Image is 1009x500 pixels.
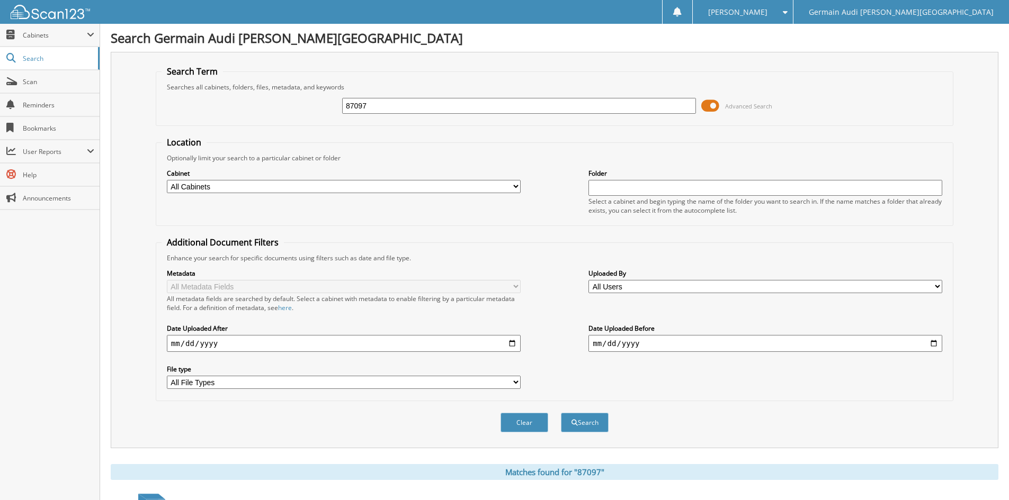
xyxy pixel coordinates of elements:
h1: Search Germain Audi [PERSON_NAME][GEOGRAPHIC_DATA] [111,29,998,47]
label: Uploaded By [588,269,942,278]
span: Help [23,170,94,179]
button: Clear [501,413,548,432]
span: Reminders [23,101,94,110]
input: start [167,335,521,352]
div: All metadata fields are searched by default. Select a cabinet with metadata to enable filtering b... [167,294,521,312]
button: Search [561,413,609,432]
span: Announcements [23,194,94,203]
legend: Location [162,137,207,148]
span: Germain Audi [PERSON_NAME][GEOGRAPHIC_DATA] [809,9,994,15]
div: Select a cabinet and begin typing the name of the folder you want to search in. If the name match... [588,197,942,215]
div: Optionally limit your search to a particular cabinet or folder [162,153,948,162]
label: File type [167,365,521,374]
input: end [588,335,942,352]
span: [PERSON_NAME] [708,9,767,15]
legend: Search Term [162,66,223,77]
legend: Additional Document Filters [162,237,284,248]
label: Folder [588,169,942,178]
img: scan123-logo-white.svg [11,5,90,19]
label: Date Uploaded Before [588,324,942,333]
div: Searches all cabinets, folders, files, metadata, and keywords [162,83,948,92]
span: Bookmarks [23,124,94,133]
a: here [278,303,292,312]
span: User Reports [23,147,87,156]
label: Date Uploaded After [167,324,521,333]
span: Cabinets [23,31,87,40]
span: Advanced Search [725,102,772,110]
span: Scan [23,77,94,86]
label: Cabinet [167,169,521,178]
label: Metadata [167,269,521,278]
div: Enhance your search for specific documents using filters such as date and file type. [162,253,948,262]
div: Matches found for "87097" [111,464,998,480]
span: Search [23,54,93,63]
